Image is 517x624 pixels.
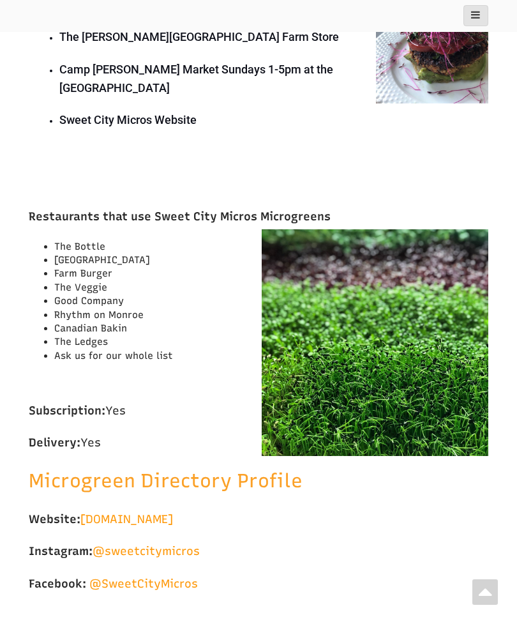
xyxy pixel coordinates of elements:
[262,229,488,456] img: 5e1d327641c78fd992ed942feeeb7e512076d6a1
[54,322,252,335] li: Canadian Bakin
[89,577,198,591] a: @SweetCityMicros
[59,28,366,47] p: The [PERSON_NAME][GEOGRAPHIC_DATA] Farm Store
[54,349,252,363] li: Ask us for our whole list
[29,469,303,492] a: Microgreen Directory Profile
[29,577,86,591] strong: Facebook:
[93,544,200,558] a: @sweetcitymicros
[59,61,366,98] p: Camp [PERSON_NAME] Market Sundays 1-5pm at the [GEOGRAPHIC_DATA]
[29,434,488,452] p: Yes
[54,267,252,280] li: Farm Burger
[29,404,105,418] strong: Subscription:
[29,402,488,420] p: Yes
[59,111,366,130] p: Sweet City Micros Website
[29,544,93,558] strong: Instagram:
[54,294,252,308] li: Good Company
[54,308,252,322] li: Rhythm on Monroe
[54,281,252,294] li: The Veggie
[54,240,252,254] li: The Bottle
[29,436,80,450] strong: Delivery:
[463,5,488,26] button: main_menu
[80,512,173,526] a: [DOMAIN_NAME]
[54,254,252,267] li: [GEOGRAPHIC_DATA]
[54,335,252,349] li: The Ledges
[29,209,331,224] span: Restaurants that use Sweet City Micros Microgreens
[29,512,80,526] strong: Website:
